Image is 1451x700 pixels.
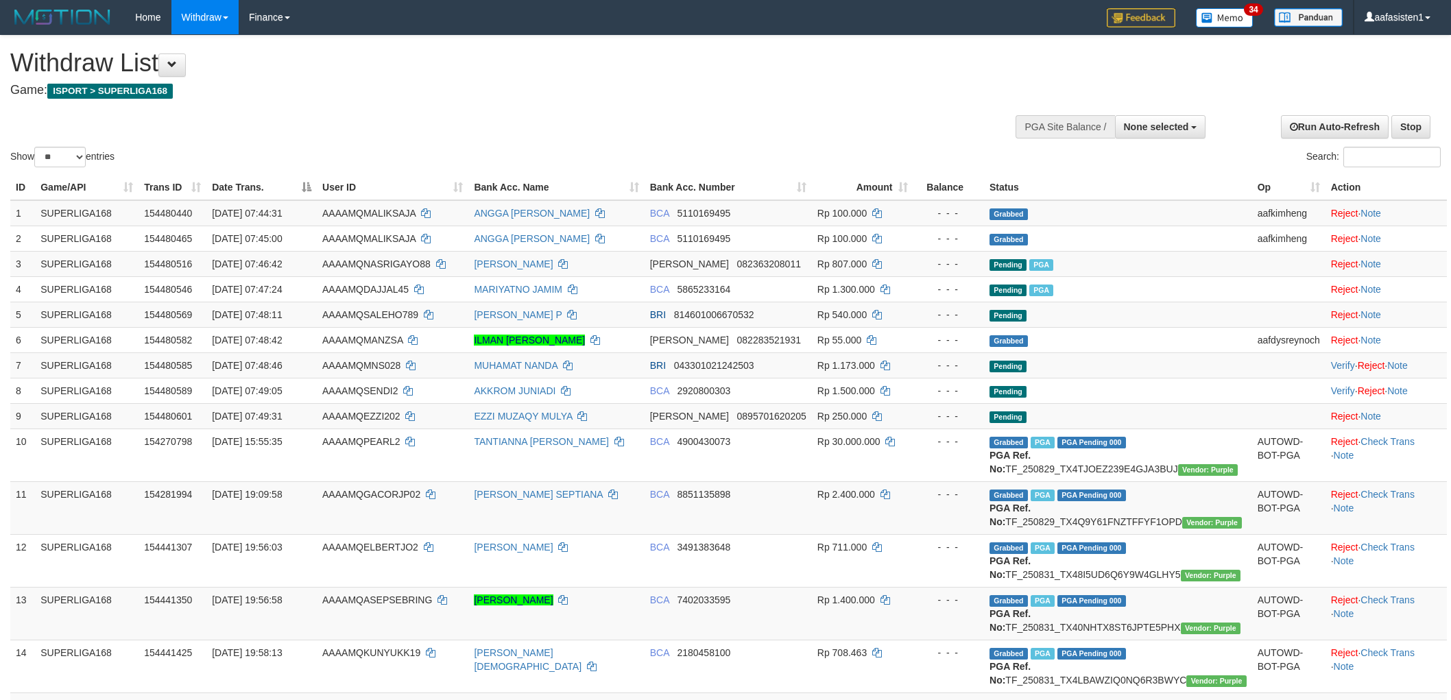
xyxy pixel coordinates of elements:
td: SUPERLIGA168 [35,481,139,534]
td: · [1326,226,1447,251]
td: 2 [10,226,35,251]
span: [DATE] 19:58:13 [212,647,282,658]
td: AUTOWD-BOT-PGA [1252,534,1326,587]
a: Note [1334,661,1354,672]
span: 154480589 [144,385,192,396]
span: Rp 55.000 [817,335,862,346]
span: Grabbed [990,648,1028,660]
img: MOTION_logo.png [10,7,115,27]
span: Pending [990,361,1027,372]
a: Note [1360,309,1381,320]
div: - - - [919,646,979,660]
span: Grabbed [990,335,1028,347]
a: [PERSON_NAME] SEPTIANA [474,489,603,500]
a: Reject [1331,436,1358,447]
span: [PERSON_NAME] [650,411,729,422]
td: aafkimheng [1252,200,1326,226]
a: Note [1360,335,1381,346]
span: 154480546 [144,284,192,295]
td: AUTOWD-BOT-PGA [1252,640,1326,692]
span: BRI [650,360,666,371]
div: - - - [919,487,979,501]
span: Copy 2920800303 to clipboard [677,385,730,396]
td: 3 [10,251,35,276]
a: Reject [1331,309,1358,320]
span: Rp 100.000 [817,233,867,244]
span: Marked by aafheankoy [1029,259,1053,271]
span: None selected [1124,121,1189,132]
span: PGA Pending [1057,437,1126,448]
span: 154480465 [144,233,192,244]
span: AAAAMQNASRIGAYO88 [322,258,431,269]
h4: Game: [10,84,954,97]
a: EZZI MUZAQY MULYA [474,411,572,422]
span: 154480569 [144,309,192,320]
a: Reject [1331,258,1358,269]
span: Copy 043301021242503 to clipboard [674,360,754,371]
span: Copy 7402033595 to clipboard [677,594,730,605]
span: Copy 082283521931 to clipboard [737,335,801,346]
span: AAAAMQGACORJP02 [322,489,420,500]
span: Grabbed [990,234,1028,245]
span: AAAAMQMANZSA [322,335,403,346]
span: Rp 2.400.000 [817,489,875,500]
td: 6 [10,327,35,352]
div: - - - [919,593,979,607]
td: 13 [10,587,35,640]
td: 4 [10,276,35,302]
td: 9 [10,403,35,429]
button: None selected [1115,115,1206,138]
td: SUPERLIGA168 [35,226,139,251]
span: BRI [650,309,666,320]
a: Note [1387,385,1408,396]
span: AAAAMQKUNYUKK19 [322,647,420,658]
span: AAAAMQMALIKSAJA [322,208,416,219]
span: BCA [650,284,669,295]
td: · [1326,302,1447,327]
div: - - - [919,232,979,245]
th: Bank Acc. Number: activate to sort column ascending [645,175,812,200]
b: PGA Ref. No: [990,503,1031,527]
span: PGA Pending [1057,490,1126,501]
b: PGA Ref. No: [990,608,1031,633]
span: Rp 1.300.000 [817,284,875,295]
span: 154480585 [144,360,192,371]
td: TF_250829_TX4TJOEZ239E4GJA3BUJ [984,429,1252,481]
span: ISPORT > SUPERLIGA168 [47,84,173,99]
img: panduan.png [1274,8,1343,27]
td: 12 [10,534,35,587]
div: - - - [919,308,979,322]
span: Copy 5865233164 to clipboard [677,284,730,295]
a: [PERSON_NAME] P [474,309,562,320]
a: Note [1387,360,1408,371]
span: AAAAMQASEPSEBRING [322,594,432,605]
td: 8 [10,378,35,403]
span: Pending [990,259,1027,271]
th: Date Trans.: activate to sort column descending [206,175,317,200]
td: · · [1326,640,1447,692]
a: Reject [1331,647,1358,658]
span: Rp 708.463 [817,647,867,658]
span: Copy 5110169495 to clipboard [677,208,730,219]
div: - - - [919,540,979,554]
span: AAAAMQELBERTJO2 [322,542,418,553]
td: SUPERLIGA168 [35,587,139,640]
a: Note [1334,555,1354,566]
th: Bank Acc. Name: activate to sort column ascending [468,175,644,200]
td: SUPERLIGA168 [35,276,139,302]
span: [DATE] 19:56:03 [212,542,282,553]
img: Feedback.jpg [1107,8,1175,27]
span: Copy 082363208011 to clipboard [737,258,801,269]
span: Rp 1.173.000 [817,360,875,371]
td: · · [1326,534,1447,587]
span: Pending [990,411,1027,423]
td: · · [1326,481,1447,534]
th: Trans ID: activate to sort column ascending [139,175,206,200]
td: 14 [10,640,35,692]
th: Op: activate to sort column ascending [1252,175,1326,200]
td: · [1326,200,1447,226]
td: SUPERLIGA168 [35,640,139,692]
span: AAAAMQSENDI2 [322,385,398,396]
td: aafdysreynoch [1252,327,1326,352]
span: 154441425 [144,647,192,658]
